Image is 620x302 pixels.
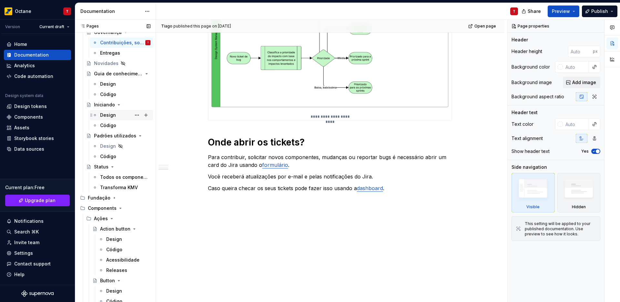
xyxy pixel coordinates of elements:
[582,5,617,17] button: Publish
[14,114,43,120] div: Components
[100,122,116,129] div: Código
[80,8,141,15] div: Documentation
[572,204,586,210] div: Hidden
[552,8,570,15] span: Preview
[100,277,115,284] div: Button
[5,7,12,15] img: e8093afa-4b23-4413-bf51-00cde92dbd3f.png
[593,49,598,54] p: px
[14,62,35,69] div: Analytics
[94,102,115,108] div: Iniciando
[4,50,71,60] a: Documentation
[88,205,117,211] div: Components
[474,24,496,29] span: Open page
[512,37,528,43] div: Header
[84,69,153,79] a: Guia de conhecimento
[262,162,288,168] a: formulário
[557,173,601,212] div: Hidden
[94,70,143,77] div: Guia de conhecimento
[94,60,119,67] div: Novidades
[90,172,153,182] a: Todos os componentes
[173,24,231,29] div: published this page on [DATE]
[90,182,153,193] a: Transforma KMV
[14,250,33,256] div: Settings
[466,22,499,31] a: Open page
[106,288,122,294] div: Design
[36,22,72,31] button: Current draft
[4,237,71,248] a: Invite team
[100,143,116,149] div: Design
[90,151,153,162] a: Código
[548,5,579,17] button: Preview
[563,77,600,88] button: Add image
[581,149,589,154] label: Yes
[4,144,71,154] a: Data sources
[5,195,70,206] a: Upgrade plan
[14,271,25,278] div: Help
[512,173,555,212] div: Visible
[568,46,593,57] input: Auto
[84,213,153,224] div: Ações
[39,24,64,29] span: Current draft
[512,64,550,70] div: Background color
[106,267,127,274] div: Releases
[100,184,138,191] div: Transforma KMV
[4,227,71,237] button: Search ⌘K
[84,58,153,69] a: Novidades
[100,39,144,46] div: Contribuições, solicitações e bugs
[572,79,596,86] span: Add image
[4,60,71,71] a: Analytics
[14,229,39,235] div: Search ⌘K
[90,110,153,120] a: Design
[14,218,44,224] div: Notifications
[563,61,589,73] input: Auto
[512,135,543,142] div: Text alignment
[161,24,172,29] span: Tiago
[518,5,545,17] button: Share
[1,4,74,18] button: OctaneT
[100,91,116,98] div: Código
[94,133,136,139] div: Padrões utilizados
[96,286,153,296] a: Design
[591,8,608,15] span: Publish
[106,236,122,243] div: Design
[512,109,538,116] div: Header text
[14,73,53,80] div: Code automation
[14,261,51,267] div: Contact support
[90,79,153,89] a: Design
[4,71,71,81] a: Code automation
[208,184,452,192] p: Caso queira checar os seus tickets pode fazer isso usando a .
[90,141,153,151] a: Design
[14,103,47,110] div: Design tokens
[77,203,153,213] div: Components
[106,257,139,263] div: Acessibilidade
[512,164,547,170] div: Side navigation
[5,184,70,191] div: Current plan : Free
[4,101,71,112] a: Design tokens
[84,131,153,141] a: Padrões utilizados
[84,162,153,172] a: Status
[90,38,153,48] a: Contribuições, solicitações e bugsT
[14,146,44,152] div: Data sources
[357,185,383,191] a: dashboard
[14,239,39,246] div: Invite team
[4,216,71,226] button: Notifications
[94,164,108,170] div: Status
[5,24,20,29] div: Version
[90,224,153,234] a: Action button
[208,136,452,148] h1: Onde abrir os tickets?
[512,121,533,127] div: Text color
[21,290,54,297] svg: Supernova Logo
[96,244,153,255] a: Código
[14,135,54,142] div: Storybook stories
[90,48,153,58] a: Entregas
[4,133,71,144] a: Storybook stories
[208,153,452,169] p: Para contribuir, solicitar novos componentes, mudanças ou reportar bugs é necessário abrir um car...
[94,215,108,222] div: Ações
[15,8,31,15] div: Octane
[14,41,27,48] div: Home
[90,120,153,131] a: Código
[90,89,153,100] a: Código
[4,123,71,133] a: Assets
[4,259,71,269] button: Contact support
[14,52,49,58] div: Documentation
